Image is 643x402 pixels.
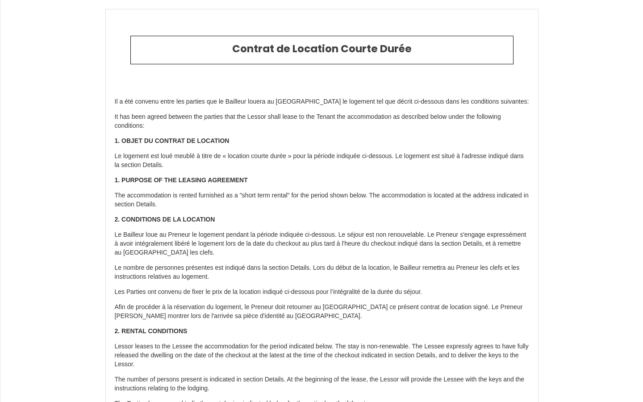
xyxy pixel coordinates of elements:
[115,113,529,130] p: It has been agreed between the parties that the Lessor shall lease to the Tenant the accommodatio...
[115,230,529,257] p: Le Bailleur loue au Preneur le logement pendant la période indiquée ci-dessous. Le séjour est non...
[115,176,248,184] strong: 1. PURPOSE OF THE LEASING AGREEMENT
[115,327,188,335] strong: 2. RENTAL CONDITIONS
[115,375,529,393] p: The number of persons present is indicated in section Details. At the beginning of the lease, the...
[115,137,230,144] strong: 1. OBJET DU CONTRAT DE LOCATION
[115,342,529,369] p: Lessor leases to the Lessee the accommodation for the period indicated below. The stay is non-ren...
[115,303,529,321] p: Afin de procéder à la réservation du logement, le Preneur doit retourner au [GEOGRAPHIC_DATA] ce ...
[115,97,529,106] p: Il a été convenu entre les parties que le Bailleur louera au [GEOGRAPHIC_DATA] le logement tel qu...
[115,264,529,281] p: Le nombre de personnes présentes est indiqué dans la section Details. Lors du début de la locatio...
[138,43,506,55] h2: Contrat de Location Courte Durée
[115,216,215,223] strong: 2. CONDITIONS DE LA LOCATION
[115,152,529,170] p: Le logement est loué meublé à titre de « location courte durée » pour la période indiquée ci-dess...
[115,191,529,209] p: The accommodation is rented furnished as a "short term rental" for the period shown below. The ac...
[115,288,529,297] p: Les Parties ont convenu de fixer le prix de la location indiqué ci-dessous pour l’intégralité de ...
